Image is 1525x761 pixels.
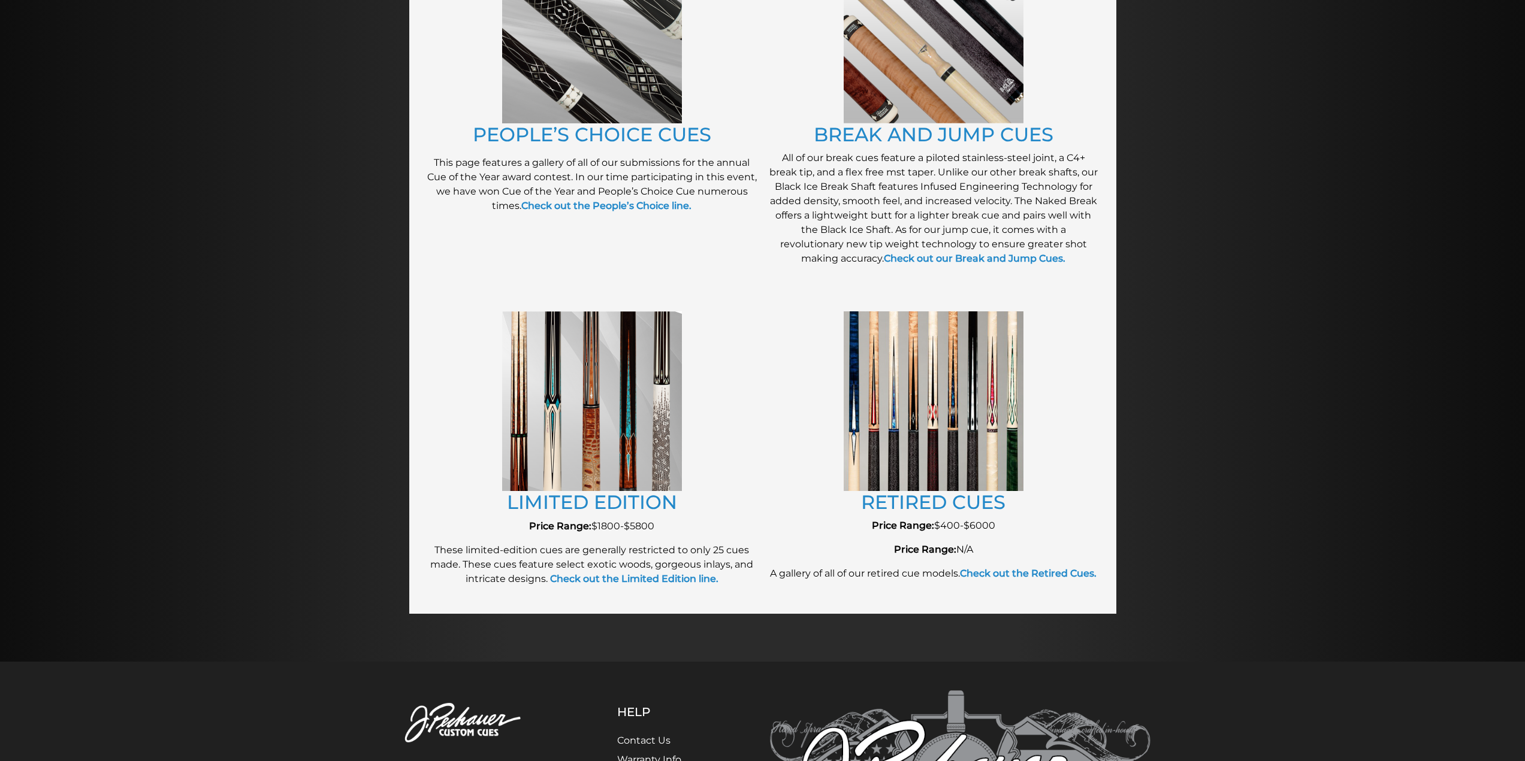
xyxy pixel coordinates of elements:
[894,544,956,555] strong: Price Range:
[521,200,691,211] a: Check out the People’s Choice line.
[769,542,1098,557] p: N/A
[427,156,757,213] p: This page features a gallery of all of our submissions for the annual Cue of the Year award conte...
[769,151,1098,266] p: All of our break cues feature a piloted stainless-steel joint, a C4+ break tip, and a flex free m...
[617,735,671,746] a: Contact Us
[769,519,1098,533] p: $400-$6000
[548,573,718,584] a: Check out the Limited Edition line.
[507,490,677,514] a: LIMITED EDITION
[884,253,1065,264] a: Check out our Break and Jump Cues.
[427,519,757,533] p: $1800-$5800
[872,520,934,531] strong: Price Range:
[375,690,558,757] img: Pechauer Custom Cues
[769,566,1098,581] p: A gallery of all of our retired cue models.
[473,123,711,146] a: PEOPLE’S CHOICE CUES
[861,490,1005,514] a: RETIRED CUES
[529,520,591,532] strong: Price Range:
[427,543,757,586] p: These limited-edition cues are generally restricted to only 25 cues made. These cues feature sele...
[960,568,1097,579] a: Check out the Retired Cues.
[550,573,718,584] strong: Check out the Limited Edition line.
[814,123,1053,146] a: BREAK AND JUMP CUES
[617,705,710,719] h5: Help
